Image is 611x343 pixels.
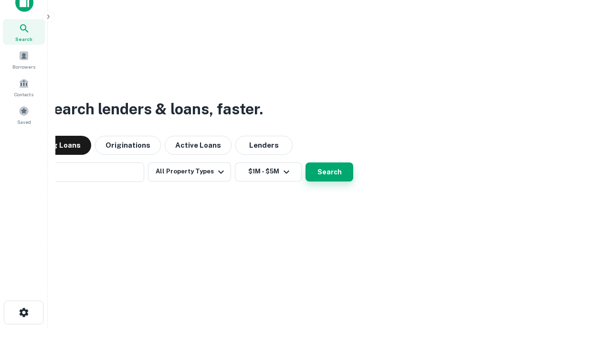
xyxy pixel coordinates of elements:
[43,98,263,121] h3: Search lenders & loans, faster.
[17,118,31,126] span: Saved
[235,136,293,155] button: Lenders
[148,162,231,182] button: All Property Types
[165,136,232,155] button: Active Loans
[305,162,353,182] button: Search
[15,35,32,43] span: Search
[3,102,45,128] a: Saved
[14,91,33,98] span: Contacts
[3,19,45,45] a: Search
[563,267,611,313] iframe: Chat Widget
[12,63,35,71] span: Borrowers
[95,136,161,155] button: Originations
[3,47,45,72] a: Borrowers
[235,162,302,182] button: $1M - $5M
[3,74,45,100] a: Contacts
